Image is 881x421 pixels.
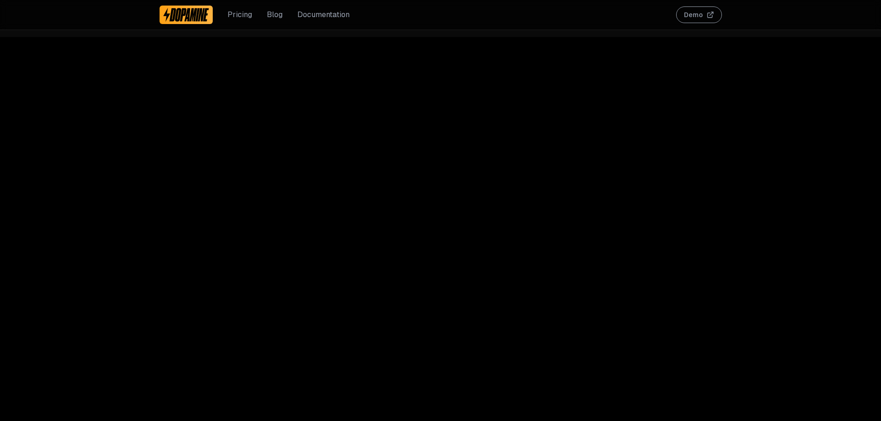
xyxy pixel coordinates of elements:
[160,6,213,24] a: Dopamine
[676,6,722,23] button: Demo
[267,9,283,20] a: Blog
[163,7,209,22] img: Dopamine
[297,9,350,20] a: Documentation
[228,9,252,20] a: Pricing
